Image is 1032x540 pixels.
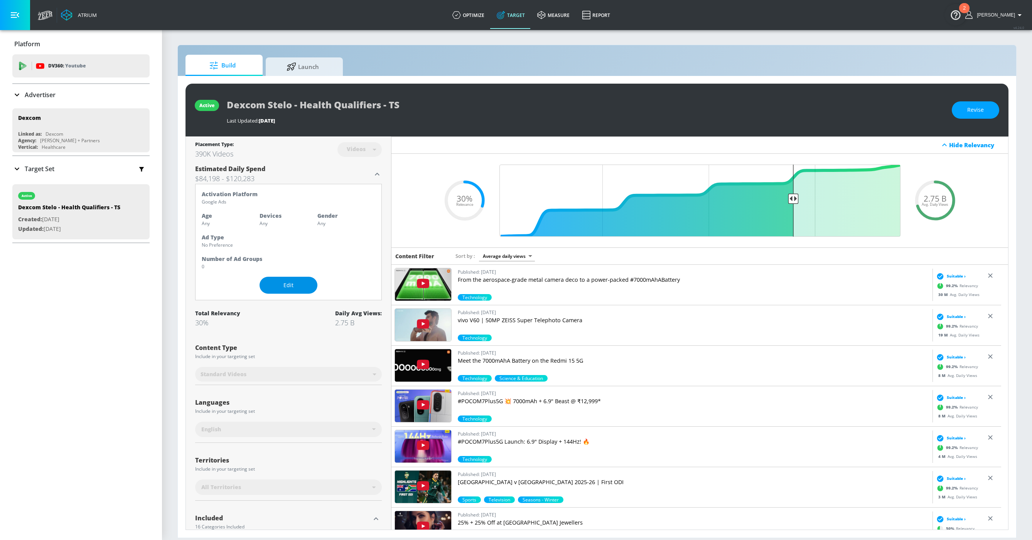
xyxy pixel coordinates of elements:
[458,478,929,486] p: [GEOGRAPHIC_DATA] v [GEOGRAPHIC_DATA] 2025-26 | First ODI
[974,12,1015,18] span: login as: ashley.jan@zefr.com
[458,496,481,503] div: 99.2%
[12,184,150,239] div: activeDexcom Stelo - Health Qualifiers - TSCreated:[DATE]Updated:[DATE]
[934,361,978,372] div: Relevancy
[202,212,212,219] strong: Age
[458,308,929,316] p: Published: [DATE]
[458,268,929,276] p: Published: [DATE]
[946,445,959,451] span: 99.2 %
[518,496,563,503] div: 30.5%
[458,496,481,503] span: Sports
[934,280,978,291] div: Relevancy
[945,4,966,25] button: Open Resource Center, 2 new notifications
[12,108,150,152] div: DexcomLinked as:DexcomAgency:[PERSON_NAME] + PartnersVertical:Healthcare
[395,252,434,260] h6: Content Filter
[946,485,959,491] span: 99.2 %
[947,354,966,360] span: Suitable ›
[965,10,1024,20] button: [PERSON_NAME]
[458,470,929,478] p: Published: [DATE]
[12,33,150,55] div: Platform
[458,335,492,341] div: 99.2%
[458,268,929,294] a: Published: [DATE]From the aerospace-grade metal camera deco to a power-packed #7000mAhABattery
[395,430,451,463] img: G0oJhTVH4Ec
[343,146,369,152] div: Videos
[46,131,63,137] div: Dexcom
[195,525,370,529] div: 16 Categories Included
[457,195,472,203] span: 30%
[458,456,492,463] div: 99.2%
[195,141,234,149] div: Placement Type:
[18,215,42,223] span: Created:
[949,141,1004,149] div: Hide Relevancy
[458,294,492,301] div: 99.2%
[61,9,97,21] a: Atrium
[260,277,317,294] button: Edit
[938,291,950,297] span: 30 M
[491,1,531,29] a: Target
[227,117,944,124] div: Last Updated:
[195,149,234,158] div: 390K Videos
[938,372,948,378] span: 8 M
[458,316,929,324] p: vivo V60 | 50MP ZEISS Super Telephoto Camera
[458,294,492,301] span: Technology
[947,435,966,441] span: Suitable ›
[391,136,1008,154] div: Hide Relevancy
[195,318,240,327] div: 30%
[934,372,977,378] div: Avg. Daily Views
[458,519,929,527] p: 25% + 25% Off at [GEOGRAPHIC_DATA] Jewellers
[934,453,977,459] div: Avg. Daily Views
[202,234,224,241] strong: Ad Type
[446,1,491,29] a: optimize
[458,349,929,357] p: Published: [DATE]
[458,375,492,382] div: 99.2%
[195,354,382,359] div: Include in your targeting set
[260,219,317,227] p: Any
[202,262,204,271] p: 0
[458,276,929,284] p: From the aerospace-grade metal camera deco to a power-packed #7000mAhABattery
[202,198,226,206] p: Google Ads
[947,273,966,279] span: Suitable ›
[195,310,240,317] div: Total Relevancy
[14,40,40,48] p: Platform
[458,349,929,375] a: Published: [DATE]Meet the 7000mAhA Battery on the Redmi 15 5G
[947,476,966,481] span: Suitable ›
[18,137,36,144] div: Agency:
[531,1,576,29] a: measure
[193,56,252,75] span: Build
[458,511,929,519] p: Published: [DATE]
[946,526,956,532] span: 50 %
[25,91,56,99] p: Advertiser
[458,375,492,382] span: Technology
[335,318,382,327] div: 2.75 B
[496,165,904,237] input: Final Threshold
[202,190,258,198] strong: Activation Platform
[458,335,492,341] span: Technology
[947,395,966,400] span: Suitable ›
[395,268,451,301] img: 9k1BgnPYA0Q
[963,8,966,18] div: 2
[195,173,373,184] h3: $84,198 - $120,283
[42,144,66,150] div: Healthcare
[18,114,41,121] div: Dexcom
[934,353,966,361] div: Suitable ›
[946,404,959,410] span: 99.2 %
[458,389,929,416] a: Published: [DATE]#POCOM7Plus5G 💥 7000mAh + 6.9" Beast @ ₹12,999*
[18,215,120,224] p: [DATE]
[934,494,977,500] div: Avg. Daily Views
[934,434,966,442] div: Suitable ›
[458,416,492,422] span: Technology
[48,62,86,70] p: DV360:
[202,219,260,227] p: Any
[456,203,473,207] span: Relevance
[202,255,262,262] strong: Number of Ad Groups
[952,101,999,119] button: Revise
[458,438,929,446] p: #POCOM7Plus5G Launch: 6.9" Display + 144Hz! 🔥
[458,397,929,405] p: #POCOM7Plus5G 💥 7000mAh + 6.9" Beast @ ₹12,999*
[12,54,150,77] div: DV360: Youtube
[922,203,948,207] span: Avg. Daily Views
[1013,25,1024,30] span: v 4.24.0
[458,456,492,463] span: Technology
[458,416,492,422] div: 99.2%
[195,399,382,405] div: Languages
[195,165,265,173] span: Estimated Daily Spend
